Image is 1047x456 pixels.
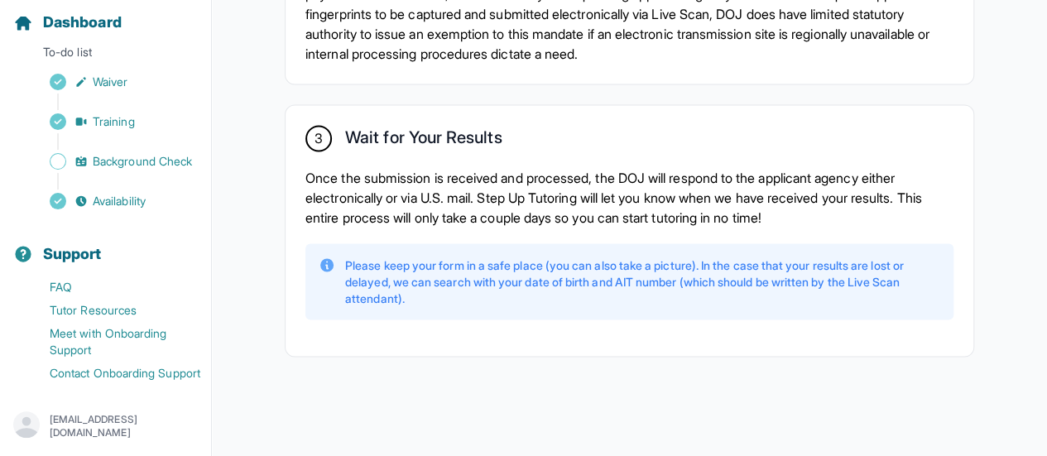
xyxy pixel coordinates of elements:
span: Background Check [93,153,192,170]
a: Tutor Resources [13,299,211,322]
p: Once the submission is received and processed, the DOJ will respond to the applicant agency eithe... [305,167,953,227]
a: Waiver [13,70,211,94]
p: [EMAIL_ADDRESS][DOMAIN_NAME] [50,413,198,439]
p: Please keep your form in a safe place (you can also take a picture). In the case that your result... [345,257,940,306]
span: Waiver [93,74,127,90]
h2: Wait for Your Results [345,127,502,154]
span: Training [93,113,135,130]
a: Availability [13,190,211,213]
span: Dashboard [43,11,122,34]
span: 3 [315,128,323,148]
button: Support [7,216,204,272]
a: Meet with Onboarding Support [13,322,211,362]
a: Training [13,110,211,133]
span: Availability [93,193,146,209]
a: Contact Onboarding Support [13,362,211,385]
a: FAQ [13,276,211,299]
a: Dashboard [13,11,122,34]
span: Support [43,242,102,266]
a: Background Check [13,150,211,173]
p: To-do list [7,44,204,67]
button: [EMAIL_ADDRESS][DOMAIN_NAME] [13,411,198,441]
